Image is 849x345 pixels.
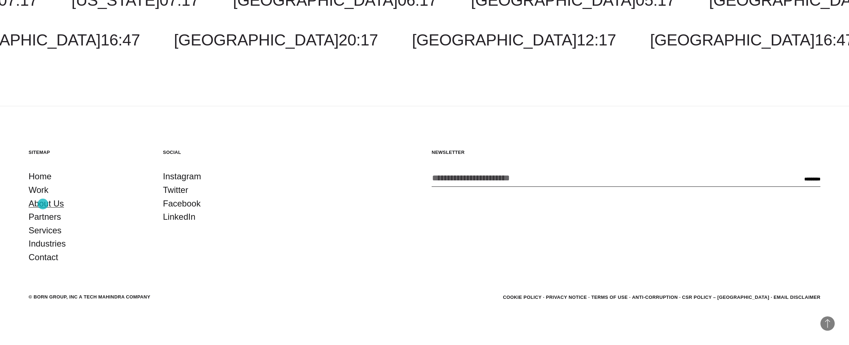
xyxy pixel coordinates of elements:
button: Back to Top [820,316,835,331]
a: Terms of Use [591,295,628,300]
div: © BORN GROUP, INC A Tech Mahindra Company [29,293,150,301]
a: [GEOGRAPHIC_DATA]20:17 [174,31,378,49]
h5: Newsletter [432,149,820,155]
a: Anti-Corruption [632,295,678,300]
a: Cookie Policy [503,295,541,300]
a: Partners [29,210,61,224]
a: Contact [29,251,58,264]
span: 20:17 [339,31,378,49]
a: Facebook [163,197,200,210]
a: Industries [29,237,66,251]
a: LinkedIn [163,210,195,224]
a: Services [29,224,61,237]
a: Instagram [163,170,201,183]
a: Twitter [163,183,188,197]
h5: Sitemap [29,149,149,155]
a: [GEOGRAPHIC_DATA]12:17 [412,31,616,49]
a: Work [29,183,49,197]
a: Email Disclaimer [774,295,820,300]
h5: Social [163,149,283,155]
a: Home [29,170,51,183]
a: About Us [29,197,64,210]
span: 12:17 [577,31,616,49]
a: Privacy Notice [546,295,587,300]
a: CSR POLICY – [GEOGRAPHIC_DATA] [682,295,769,300]
span: 16:47 [100,31,140,49]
